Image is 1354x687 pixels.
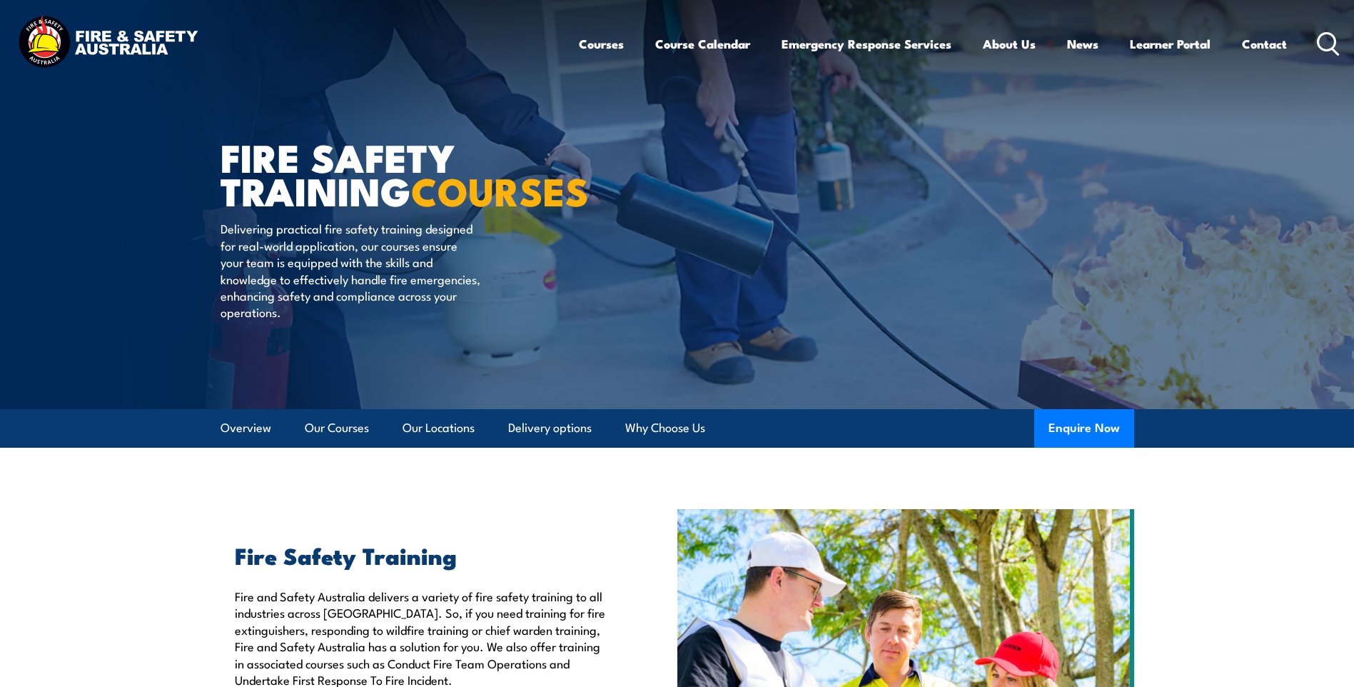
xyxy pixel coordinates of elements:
[625,409,705,447] a: Why Choose Us
[782,25,951,63] a: Emergency Response Services
[305,409,369,447] a: Our Courses
[221,220,481,320] p: Delivering practical fire safety training designed for real-world application, our courses ensure...
[221,409,271,447] a: Overview
[983,25,1036,63] a: About Us
[235,545,612,565] h2: Fire Safety Training
[1034,409,1134,448] button: Enquire Now
[508,409,592,447] a: Delivery options
[403,409,475,447] a: Our Locations
[579,25,624,63] a: Courses
[1242,25,1287,63] a: Contact
[411,160,589,219] strong: COURSES
[1130,25,1211,63] a: Learner Portal
[655,25,750,63] a: Course Calendar
[221,140,573,206] h1: FIRE SAFETY TRAINING
[1067,25,1098,63] a: News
